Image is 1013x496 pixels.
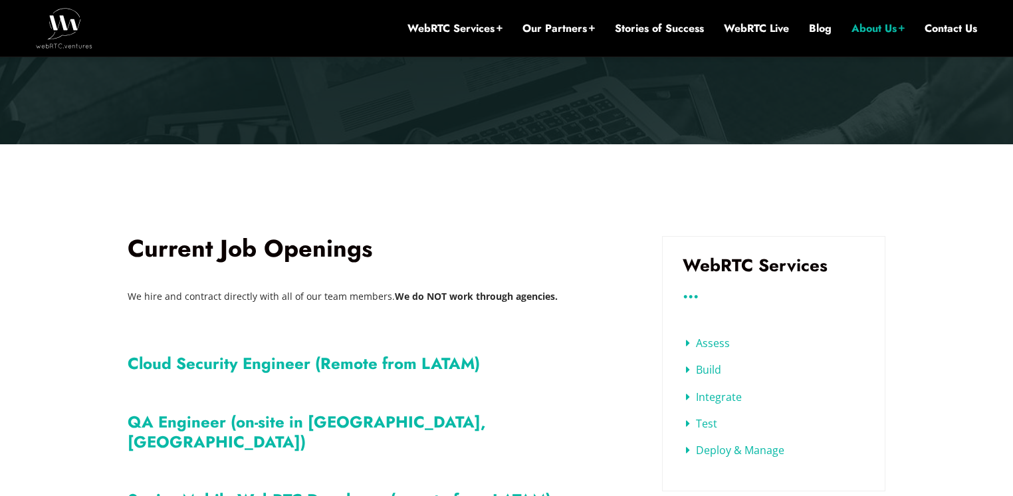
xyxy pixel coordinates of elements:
[407,21,503,36] a: WebRTC Services
[686,443,784,457] a: Deploy & Manage
[686,390,742,404] a: Integrate
[686,362,721,377] a: Build
[128,352,480,375] a: Cloud Security Engineer (Remote from LATAM)
[925,21,977,36] a: Contact Us
[686,336,730,350] a: Assess
[128,410,486,453] a: QA Engineer (on-site in [GEOGRAPHIC_DATA], [GEOGRAPHIC_DATA])
[809,21,832,36] a: Blog
[395,290,558,303] b: We do NOT work through agencies.
[615,21,704,36] a: Stories of Success
[851,21,905,36] a: About Us
[522,21,595,36] a: Our Partners
[686,416,717,431] a: Test
[683,287,865,297] h3: ...
[36,8,92,48] img: WebRTC.ventures
[683,257,865,274] h3: WebRTC Services
[128,287,622,307] p: We hire and contract directly with all of our team members.
[128,236,622,260] h2: Current Job Openings
[724,21,789,36] a: WebRTC Live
